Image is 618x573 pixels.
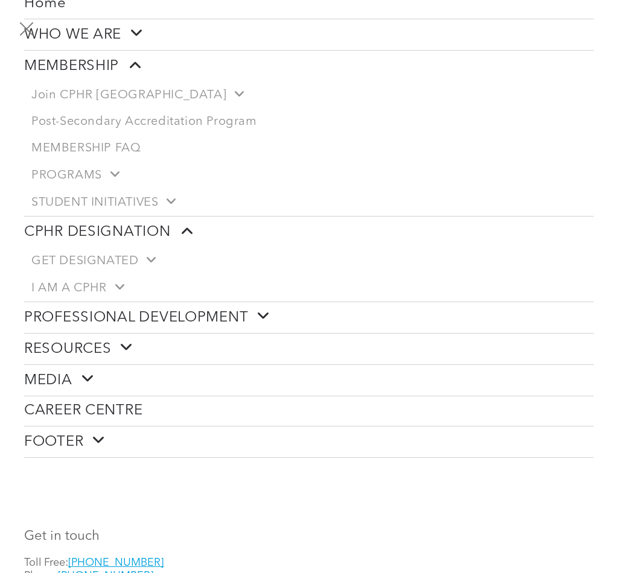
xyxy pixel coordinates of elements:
[24,57,141,75] span: MEMBERSHIP
[24,135,594,162] a: MEMBERSHIP FAQ
[68,557,164,568] a: [PHONE_NUMBER]
[31,141,141,156] span: MEMBERSHIP FAQ
[24,302,594,333] a: PROFESSIONAL DEVELOPMENT
[24,557,164,568] span: Toll Free:
[24,247,594,274] a: GET DESIGNATED
[24,426,594,457] a: FOOTER
[24,19,594,50] a: WHO WE ARE
[11,13,42,45] button: menu
[24,217,594,247] a: CPHR DESIGNATION
[31,195,175,210] span: STUDENT INITIATIVES
[24,402,142,420] span: CAREER CENTRE
[31,87,243,103] span: Join CPHR [GEOGRAPHIC_DATA]
[24,223,193,241] span: CPHR DESIGNATION
[24,396,594,426] a: CAREER CENTRE
[24,109,594,135] a: Post-Secondary Accreditation Program
[24,334,594,364] a: RESOURCES
[24,162,594,189] a: PROGRAMS
[31,115,257,129] span: Post-Secondary Accreditation Program
[31,280,123,296] span: I AM A CPHR
[24,81,594,109] a: Join CPHR [GEOGRAPHIC_DATA]
[24,274,594,302] a: I AM A CPHR
[24,51,594,81] a: MEMBERSHIP
[24,189,594,216] a: STUDENT INITIATIVES
[24,530,100,543] font: Get in touch
[24,365,594,396] a: MEDIA
[31,168,118,183] span: PROGRAMS
[31,253,155,268] span: GET DESIGNATED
